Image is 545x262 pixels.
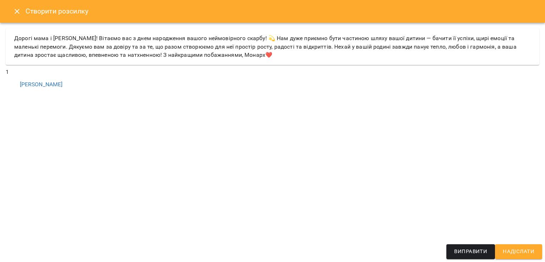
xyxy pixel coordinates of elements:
[9,3,26,20] button: Close
[503,247,534,256] span: Надіслати
[454,247,487,256] span: Виправити
[14,34,531,59] p: Дорогі мама і [PERSON_NAME]! Вітаємо вас з днем народження вашого неймовірного скарбу! 💫 Нам дуже...
[20,81,63,88] a: [PERSON_NAME]
[26,6,89,17] h6: Створити розсилку
[6,68,539,96] ul: 1
[495,244,542,259] button: Надіслати
[446,244,495,259] button: Виправити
